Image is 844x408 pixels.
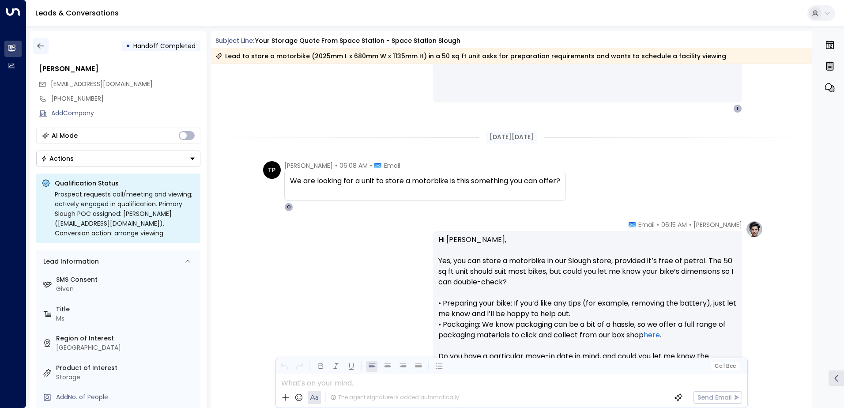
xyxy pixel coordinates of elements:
span: 06:08 AM [339,161,368,170]
div: [GEOGRAPHIC_DATA] [56,343,197,352]
div: [PERSON_NAME] [39,64,200,74]
label: Title [56,305,197,314]
button: Undo [279,361,290,372]
button: Cc|Bcc [711,362,739,370]
a: Leads & Conversations [35,8,119,18]
span: • [657,220,659,229]
label: Region of Interest [56,334,197,343]
span: • [689,220,691,229]
div: AI Mode [52,131,78,140]
div: O [284,203,293,212]
p: Qualification Status [55,179,195,188]
span: Email [638,220,655,229]
div: AddNo. of People [56,393,197,402]
div: Storage [56,373,197,382]
div: We are looking for a unit to store a motorbike is this something you can offer? [290,176,560,186]
span: Handoff Completed [133,42,196,50]
div: [DATE][DATE] [486,131,537,144]
div: [PHONE_NUMBER] [51,94,200,103]
div: Actions [41,155,74,162]
span: | [723,363,725,369]
span: [PERSON_NAME] [284,161,333,170]
div: • [126,38,130,54]
a: here [644,330,660,340]
label: Product of Interest [56,363,197,373]
img: profile-logo.png [746,220,763,238]
div: Your storage quote from Space Station - Space Station Slough [255,36,460,45]
div: Given [56,284,197,294]
label: SMS Consent [56,275,197,284]
span: [EMAIL_ADDRESS][DOMAIN_NAME] [51,79,153,88]
div: TP [263,161,281,179]
div: Button group with a nested menu [36,151,200,166]
button: Redo [294,361,305,372]
span: Email [384,161,400,170]
span: • [370,161,372,170]
span: Subject Line: [215,36,254,45]
span: Cc Bcc [714,363,735,369]
div: Ms [56,314,197,323]
div: AddCompany [51,109,200,118]
span: • [335,161,337,170]
div: T [733,104,742,113]
div: Lead to store a motorbike (2025mm L x 680mm W x 1135mm H) in a 50 sq ft unit asks for preparation... [215,52,726,60]
div: The agent signature is added automatically [330,393,459,401]
span: taniajsp7@gmail.com [51,79,153,89]
span: 06:15 AM [661,220,687,229]
div: Prospect requests call/meeting and viewing; actively engaged in qualification. Primary Slough POC... [55,189,195,238]
div: Lead Information [40,257,99,266]
button: Actions [36,151,200,166]
span: [PERSON_NAME] [693,220,742,229]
